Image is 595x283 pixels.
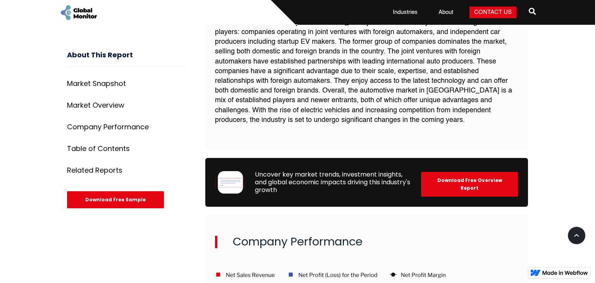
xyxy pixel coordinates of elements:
[67,167,122,175] div: Related Reports
[67,163,187,178] a: Related Reports
[67,192,164,209] div: Download Free Sample
[67,141,187,157] a: Table of Contents
[255,171,411,194] div: Uncover key market trends, investment insights, and global economic impacts driving this industry...
[529,5,536,20] a: 
[67,80,126,88] div: Market Snapshot
[434,9,458,16] a: About
[67,102,124,110] div: Market Overview
[388,9,422,16] a: Industries
[59,4,98,21] a: home
[215,236,518,248] h2: Company Performance
[421,172,518,197] div: Download Free Overview Report
[542,271,588,275] img: Made in Webflow
[67,76,187,92] a: Market Snapshot
[67,123,149,131] div: Company Performance
[67,51,187,67] h3: About This Report
[67,98,187,113] a: Market Overview
[67,120,187,135] a: Company Performance
[67,145,130,153] div: Table of Contents
[215,18,518,125] p: The automotive market in [GEOGRAPHIC_DATA] is characterized by two main categories of players: co...
[469,7,516,18] a: Contact Us
[529,6,536,17] span: 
